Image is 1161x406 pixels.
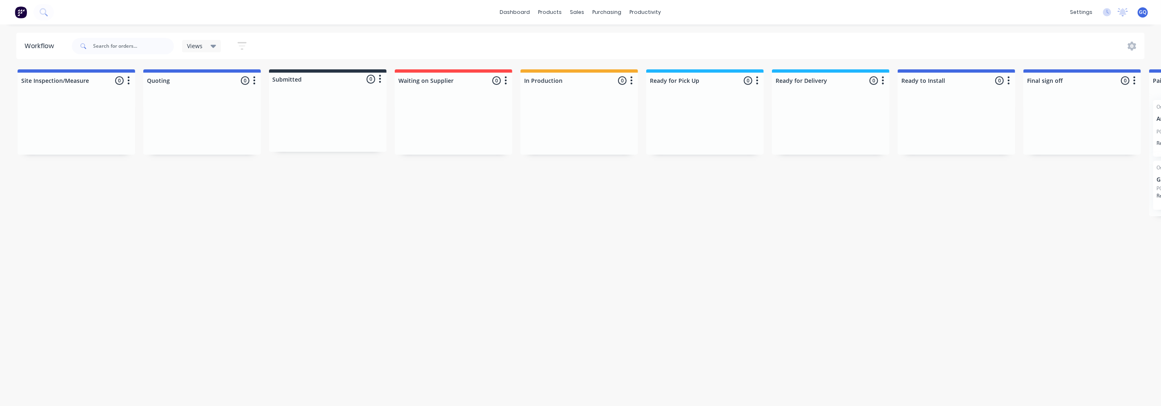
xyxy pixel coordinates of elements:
div: productivity [626,6,665,18]
div: products [534,6,566,18]
div: sales [566,6,589,18]
a: dashboard [496,6,534,18]
div: Workflow [24,41,58,51]
span: GQ [1139,9,1147,16]
div: purchasing [589,6,626,18]
input: Search for orders... [93,38,174,54]
img: Factory [15,6,27,18]
span: Views [187,42,202,50]
div: settings [1066,6,1096,18]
